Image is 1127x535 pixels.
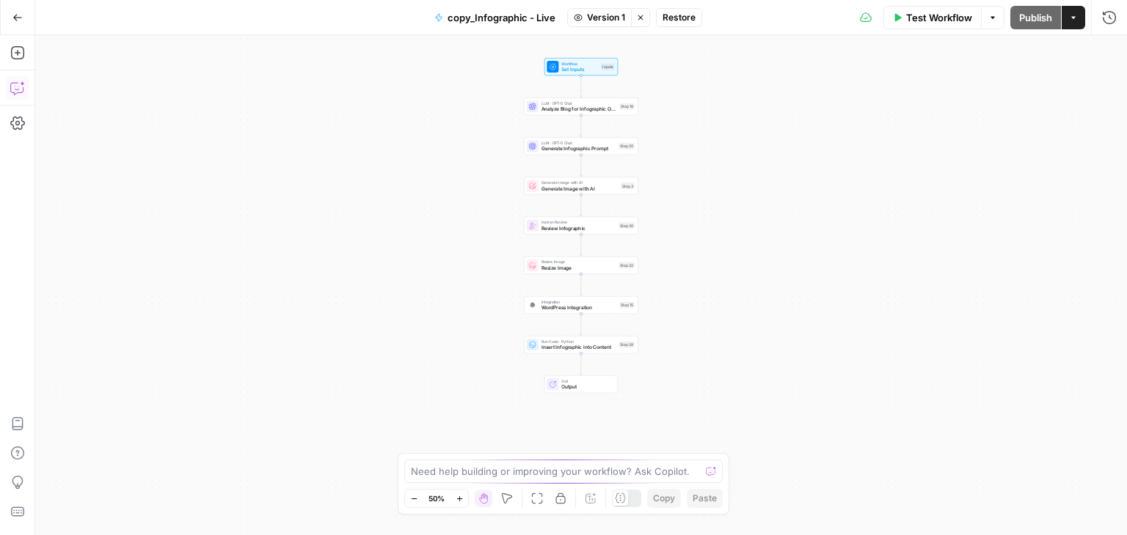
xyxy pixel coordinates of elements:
span: Publish [1019,10,1052,25]
div: Step 3 [621,182,635,189]
span: Output [561,383,611,391]
span: LLM · GPT-5 Chat [541,100,616,106]
g: Edge from start to step_18 [580,75,582,97]
span: Paste [693,492,717,505]
div: Step 15 [619,302,635,309]
div: Inputs [601,64,615,70]
button: Test Workflow [883,6,981,29]
g: Edge from step_32 to step_15 [580,274,582,295]
div: Generate Image with AIGenerate Image with AIStep 3 [524,177,638,195]
div: Step 28 [619,342,635,348]
span: WordPress Integration [541,304,616,311]
span: Copy [653,492,675,505]
button: Copy [647,489,681,508]
div: LLM · GPT-5 ChatAnalyze Blog for Infographic OpportunitiesStep 18 [524,97,638,115]
span: Resize Image [541,259,616,265]
span: Generate Infographic Prompt [541,145,616,152]
span: Workflow [561,61,598,67]
div: Step 20 [619,143,635,150]
div: Resize ImageResize ImageStep 32 [524,257,638,274]
g: Edge from step_28 to end [580,353,582,374]
img: WordPress%20logotype.png [529,301,536,309]
button: Paste [687,489,723,508]
span: End [561,378,611,384]
button: Version 1 [567,8,631,27]
span: Run Code · Python [541,339,616,344]
g: Edge from step_18 to step_20 [580,115,582,136]
span: LLM · GPT-5 Chat [541,140,616,146]
span: Generate Image with AI [541,180,618,185]
div: Human ReviewReview InfographicStep 30 [524,217,638,235]
span: Restore [663,11,696,24]
g: Edge from step_20 to step_3 [580,155,582,176]
span: Insert Infographic into Content [541,344,616,351]
span: Resize Image [541,264,616,271]
button: Publish [1010,6,1061,29]
button: copy_Infographic - Live [426,6,564,29]
div: Step 32 [619,262,635,268]
div: EndOutput [524,375,638,393]
span: Human Review [541,219,616,225]
span: Integration [541,299,616,305]
div: WorkflowSet InputsInputs [524,58,638,75]
div: Step 18 [619,103,635,110]
g: Edge from step_3 to step_30 [580,194,582,215]
span: Generate Image with AI [541,185,618,192]
div: IntegrationWordPress IntegrationStep 15 [524,296,638,314]
div: LLM · GPT-5 ChatGenerate Infographic PromptStep 20 [524,137,638,155]
span: 50% [428,492,445,504]
span: Set Inputs [561,66,598,73]
button: Restore [656,8,702,27]
span: Test Workflow [906,10,972,25]
span: Version 1 [587,11,625,24]
g: Edge from step_30 to step_32 [580,235,582,256]
div: Run Code · PythonInsert Infographic into ContentStep 28 [524,336,638,353]
span: Analyze Blog for Infographic Opportunities [541,106,616,113]
div: Step 30 [619,222,635,229]
span: copy_Infographic - Live [448,10,555,25]
span: Review Infographic [541,224,616,232]
g: Edge from step_15 to step_28 [580,314,582,335]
